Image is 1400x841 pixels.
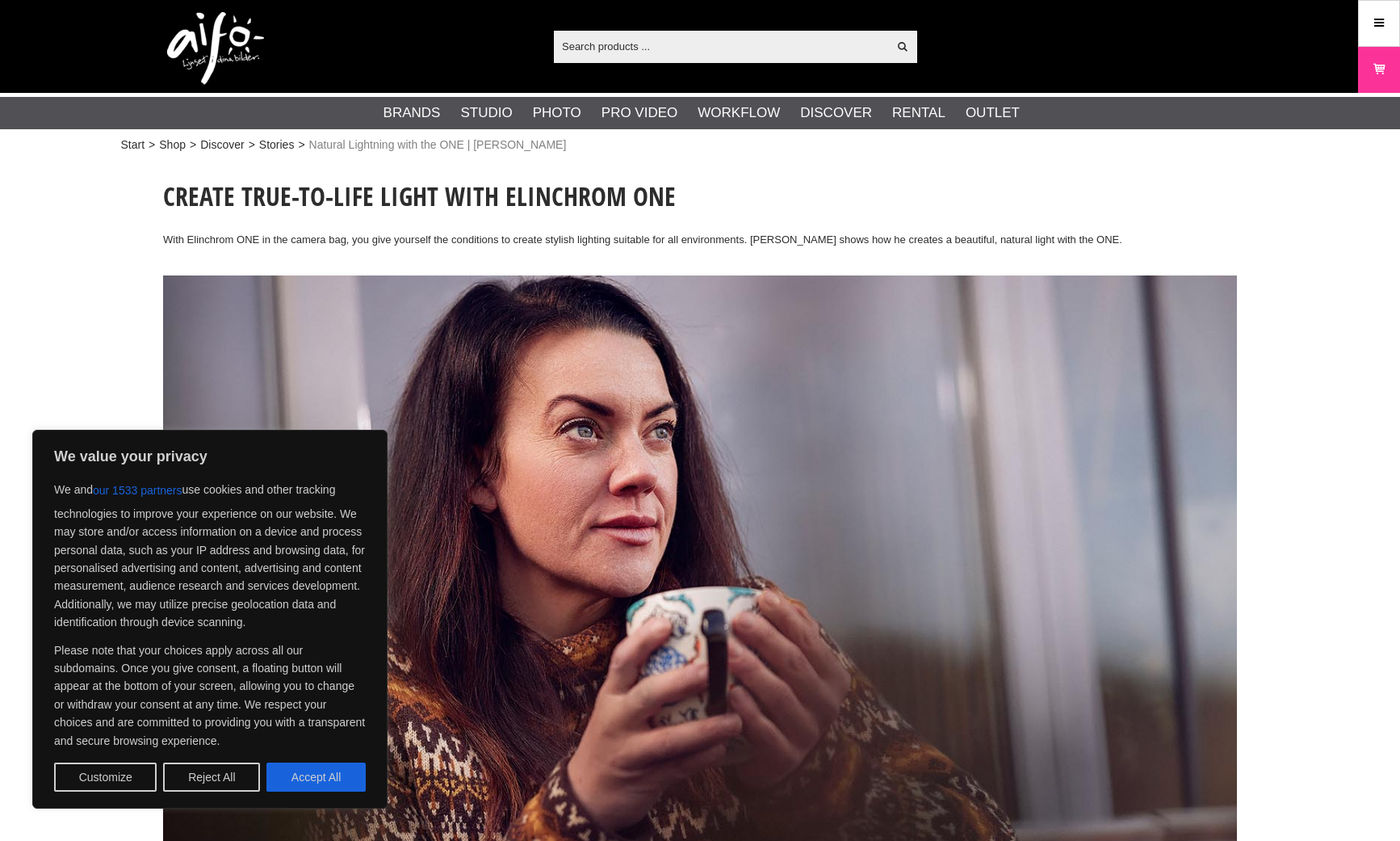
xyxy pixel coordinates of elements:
a: Discover [800,103,872,124]
button: Accept All [266,763,366,792]
a: Photo [533,103,581,124]
button: our 1533 partners [93,476,182,505]
button: Customize [54,763,157,792]
a: Outlet [966,103,1020,124]
p: We value your privacy [54,447,366,466]
a: Studio [460,103,512,124]
h1: Create true-to-life light with Elinchrom ONE [163,179,1237,214]
a: Workflow [698,103,780,124]
span: > [298,137,304,153]
img: logo.png [167,12,264,85]
div: We value your privacy [32,430,388,809]
a: Pro Video [601,103,677,124]
p: Please note that your choices apply across all our subdomains. Once you give consent, a floating ... [54,641,366,750]
a: Discover [200,137,244,153]
a: Brands [384,103,441,124]
button: Reject All [163,763,260,792]
span: Natural Lightning with the ONE | [PERSON_NAME] [309,137,567,153]
p: We and use cookies and other tracking technologies to improve your experience on our website. We ... [54,476,366,632]
span: > [149,137,155,153]
a: Start [121,137,145,153]
a: Stories [259,137,295,153]
a: Rental [892,103,945,124]
p: With Elinchrom ONE in the camera bag, you give yourself the conditions to create stylish lighting... [163,232,1237,249]
span: > [190,137,196,153]
a: Shop [159,137,186,153]
input: Search products ... [554,34,887,58]
span: > [249,137,255,153]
